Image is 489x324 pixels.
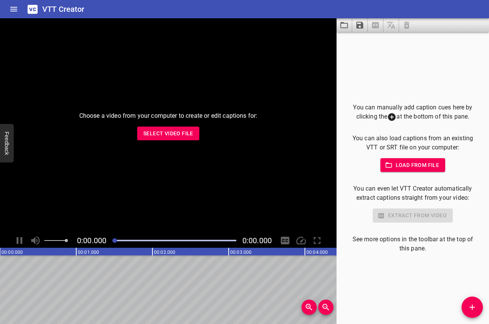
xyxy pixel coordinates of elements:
span: Video Duration [242,236,272,245]
button: Save captions to file [352,18,368,32]
button: Load captions from file [337,18,352,32]
text: 00:02.000 [154,250,175,255]
button: Select Video File [137,127,199,141]
text: 00:01.000 [78,250,99,255]
span: Current Time [77,236,106,245]
p: You can also load captions from an existing VTT or SRT file on your computer: [349,134,477,152]
div: Playback Speed [294,233,308,248]
span: Load from file [386,160,439,170]
svg: Save captions to file [355,21,364,30]
span: Select a video in the pane to the left, then you can automatically extract captions. [368,18,383,32]
text: 00:04.000 [306,250,328,255]
span: Select Video File [143,129,193,138]
h6: VTT Creator [42,3,85,15]
button: Zoom In [301,300,317,315]
p: See more options in the toolbar at the top of this pane. [349,235,477,253]
div: Play progress [112,240,236,241]
p: Choose a video from your computer to create or edit captions for: [79,111,258,120]
text: 00:00.000 [2,250,23,255]
p: You can manually add caption cues here by clicking the at the bottom of this pane. [349,103,477,122]
span: Add some captions below, then you can translate them. [383,18,399,32]
text: 00:03.000 [230,250,252,255]
p: You can even let VTT Creator automatically extract captions straight from your video: [349,184,477,202]
div: Toggle Full Screen [310,233,324,248]
div: Hide/Show Captions [278,233,292,248]
button: Load from file [380,158,446,172]
svg: Load captions from file [340,21,349,30]
button: Zoom Out [318,300,333,315]
button: Add Cue [462,297,483,318]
